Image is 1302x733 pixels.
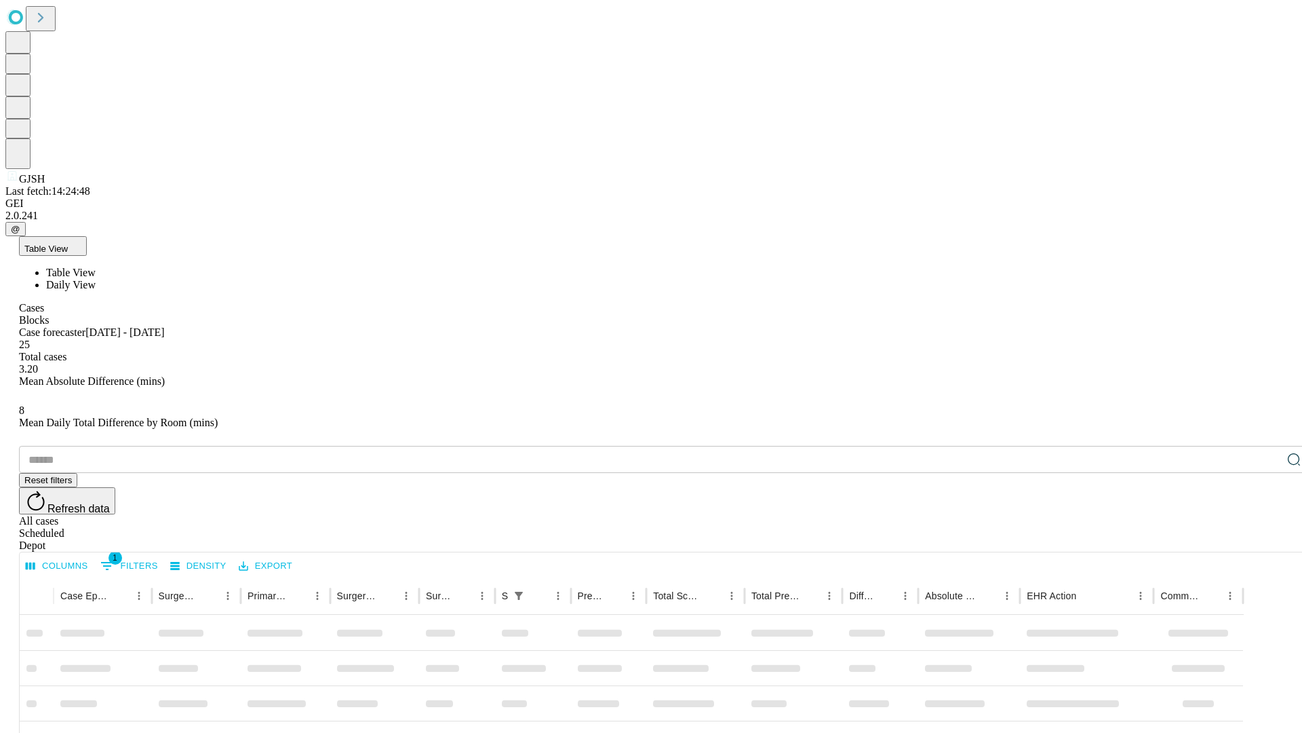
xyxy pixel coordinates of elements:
button: Menu [130,586,149,605]
button: Menu [722,586,741,605]
div: 1 active filter [509,586,528,605]
span: Daily View [46,279,96,290]
span: 3.20 [19,363,38,375]
button: Menu [218,586,237,605]
div: Case Epic Id [60,590,109,601]
button: Table View [19,236,87,256]
button: Sort [877,586,896,605]
div: EHR Action [1027,590,1076,601]
div: Scheduled In Room Duration [502,590,508,601]
button: Menu [1221,586,1240,605]
button: Menu [1131,586,1150,605]
button: Menu [624,586,643,605]
button: Show filters [97,555,161,577]
div: Comments [1160,590,1200,601]
span: GJSH [19,173,45,185]
div: Primary Service [248,590,287,601]
div: Absolute Difference [925,590,977,601]
button: Sort [454,586,473,605]
button: Refresh data [19,487,115,514]
button: Sort [378,586,397,605]
button: Sort [979,586,998,605]
span: Table View [24,244,68,254]
button: Sort [1078,586,1097,605]
button: Menu [549,586,568,605]
button: Export [235,556,296,577]
button: Sort [111,586,130,605]
button: Sort [703,586,722,605]
span: 8 [19,405,24,416]
span: @ [11,224,20,234]
button: Show filters [509,586,528,605]
button: Sort [1202,586,1221,605]
button: Sort [530,586,549,605]
span: Refresh data [47,503,110,514]
span: [DATE] - [DATE] [85,326,164,338]
div: Total Scheduled Duration [653,590,702,601]
button: Menu [308,586,327,605]
button: Density [167,556,230,577]
span: 1 [108,551,122,565]
div: GEI [5,198,1297,210]
div: Predicted In Room Duration [578,590,604,601]
button: Menu [397,586,416,605]
span: Total cases [19,351,66,362]
div: 2.0.241 [5,210,1297,222]
span: Mean Absolute Difference (mins) [19,375,165,387]
span: Last fetch: 14:24:48 [5,185,90,197]
button: Menu [896,586,915,605]
button: Menu [820,586,839,605]
div: Total Predicted Duration [751,590,800,601]
span: Case forecaster [19,326,85,338]
button: Menu [473,586,492,605]
button: Select columns [22,556,92,577]
button: Sort [605,586,624,605]
button: Menu [998,586,1017,605]
button: Sort [801,586,820,605]
button: Sort [289,586,308,605]
span: Table View [46,267,96,278]
button: Sort [199,586,218,605]
div: Surgery Date [426,590,452,601]
span: 25 [19,339,30,350]
div: Surgery Name [337,590,376,601]
div: Surgeon Name [159,590,198,601]
span: Reset filters [24,475,72,485]
div: Difference [849,590,875,601]
span: Mean Daily Total Difference by Room (mins) [19,417,218,428]
button: @ [5,222,26,236]
button: Reset filters [19,473,77,487]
